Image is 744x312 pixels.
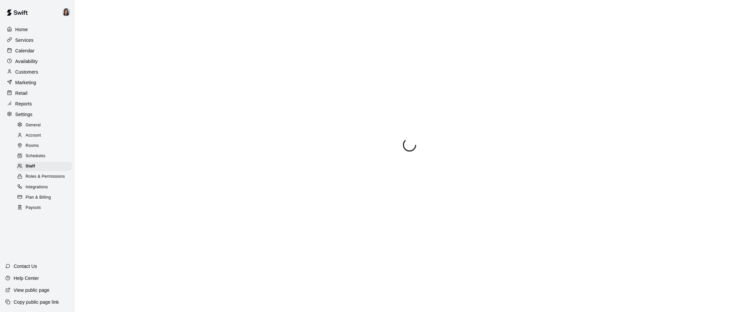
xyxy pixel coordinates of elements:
[5,78,69,88] a: Marketing
[14,299,59,305] p: Copy public page link
[16,162,72,171] div: Staff
[16,172,72,181] div: Roles & Permissions
[14,287,49,293] p: View public page
[16,193,72,202] div: Plan & Billing
[62,8,70,16] img: Renee Ramos
[26,205,41,211] span: Payouts
[5,67,69,77] a: Customers
[16,203,75,213] a: Payouts
[26,173,65,180] span: Roles & Permissions
[15,47,35,54] p: Calendar
[16,120,75,130] a: General
[15,100,32,107] p: Reports
[15,26,28,33] p: Home
[16,141,75,151] a: Rooms
[16,151,75,161] a: Schedules
[26,184,48,191] span: Integrations
[15,58,38,65] p: Availability
[15,79,36,86] p: Marketing
[5,56,69,66] a: Availability
[5,88,69,98] a: Retail
[16,131,72,140] div: Account
[16,183,72,192] div: Integrations
[15,69,38,75] p: Customers
[16,130,75,141] a: Account
[16,203,72,213] div: Payouts
[16,192,75,203] a: Plan & Billing
[16,161,75,172] a: Staff
[5,35,69,45] a: Services
[26,163,35,170] span: Staff
[16,172,75,182] a: Roles & Permissions
[15,37,34,43] p: Services
[5,25,69,34] a: Home
[14,263,37,270] p: Contact Us
[26,194,51,201] span: Plan & Billing
[26,132,41,139] span: Account
[16,141,72,151] div: Rooms
[5,109,69,119] a: Settings
[16,121,72,130] div: General
[61,5,75,19] div: Renee Ramos
[26,122,41,129] span: General
[5,99,69,109] a: Reports
[14,275,39,281] p: Help Center
[16,152,72,161] div: Schedules
[15,90,28,96] p: Retail
[16,182,75,192] a: Integrations
[15,111,33,118] p: Settings
[26,143,39,149] span: Rooms
[5,46,69,56] a: Calendar
[26,153,46,159] span: Schedules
